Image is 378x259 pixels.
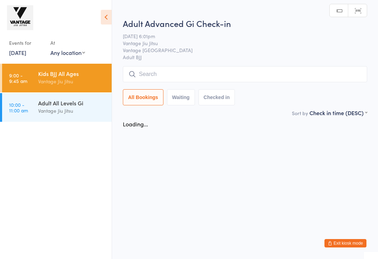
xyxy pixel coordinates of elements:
div: Adult All Levels Gi [38,99,106,107]
span: [DATE] 6:01pm [123,33,356,40]
div: Events for [9,37,43,49]
div: Kids BJJ All Ages [38,70,106,77]
input: Search [123,66,367,82]
time: 10:00 - 11:00 am [9,102,28,113]
button: Waiting [167,89,195,105]
label: Sort by [292,110,308,117]
div: Vantage Jiu Jitsu [38,77,106,85]
div: Vantage Jiu Jitsu [38,107,106,115]
button: Exit kiosk mode [324,239,366,247]
span: Vantage Jiu Jitsu [123,40,356,47]
img: Vantage Jiu Jitsu [7,5,33,30]
div: At [50,37,85,49]
a: 9:00 -9:45 amKids BJJ All AgesVantage Jiu Jitsu [2,64,112,92]
span: Adult BJJ [123,54,367,61]
div: Any location [50,49,85,56]
a: [DATE] [9,49,26,56]
a: 10:00 -11:00 amAdult All Levels GiVantage Jiu Jitsu [2,93,112,122]
span: Vantage [GEOGRAPHIC_DATA] [123,47,356,54]
div: Loading... [123,120,148,128]
button: Checked in [198,89,235,105]
h2: Adult Advanced Gi Check-in [123,17,367,29]
time: 9:00 - 9:45 am [9,72,27,84]
div: Check in time (DESC) [309,109,367,117]
button: All Bookings [123,89,163,105]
